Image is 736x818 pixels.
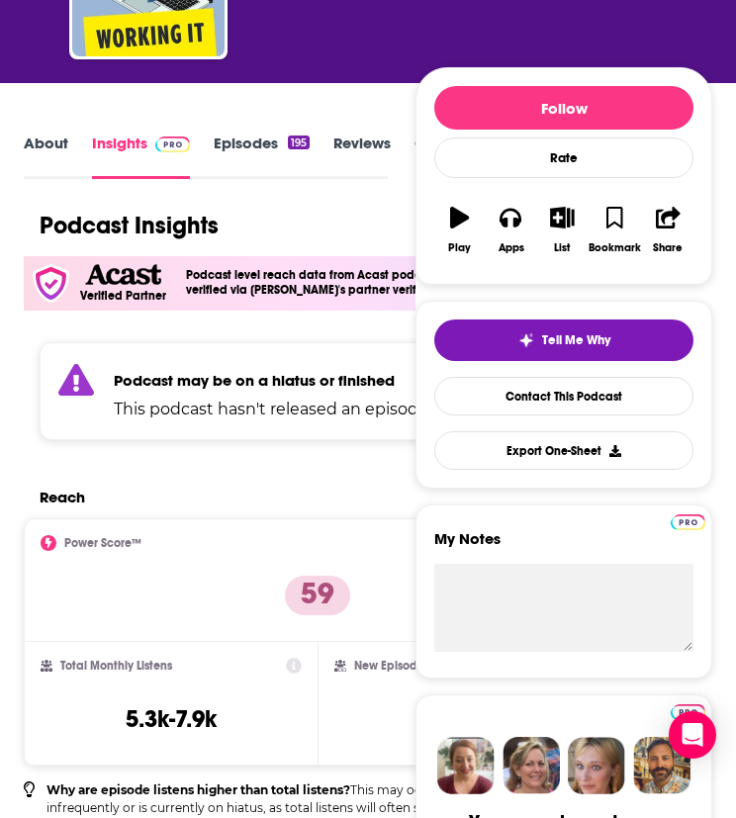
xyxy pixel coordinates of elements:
h4: Podcast level reach data from Acast podcasts has been independently verified via [PERSON_NAME]'s ... [186,268,602,298]
div: List [554,241,570,254]
img: Podchaser Pro [155,136,190,152]
p: This podcast hasn't released an episode since [DATE]. [114,398,533,421]
button: Bookmark [588,194,642,266]
button: Follow [434,86,693,130]
div: Play [448,241,471,254]
span: Tell Me Why [542,332,610,348]
img: Barbara Profile [503,737,560,794]
h3: 5.3k-7.9k [126,704,217,734]
a: Pro website [671,511,705,530]
a: Episodes195 [214,134,310,179]
div: 195 [288,136,310,149]
section: Click to expand status details [24,342,610,440]
img: Sydney Profile [437,737,495,794]
strong: Podcast may be on a hiatus or finished [114,371,395,390]
h1: Podcast Insights [40,211,219,240]
img: Jon Profile [633,737,690,794]
div: Rate [434,137,693,178]
img: Podchaser Pro [671,704,705,720]
div: Bookmark [589,241,641,254]
div: Apps [499,241,524,254]
img: Acast [85,264,160,285]
button: tell me why sparkleTell Me Why [434,319,693,361]
a: About [24,134,68,179]
button: List [537,194,589,266]
div: Share [653,241,683,254]
h2: Power Score™ [64,536,141,550]
a: Contact This Podcast [434,377,693,415]
button: Apps [486,194,537,266]
a: Reviews [333,134,391,179]
button: Play [434,194,486,266]
p: 59 [285,576,350,615]
h2: Reach [40,488,85,506]
img: verfied icon [32,264,70,303]
a: Pro website [671,701,705,720]
img: Podchaser Pro [671,514,705,530]
a: InsightsPodchaser Pro [92,134,190,179]
img: tell me why sparkle [518,332,534,348]
h2: New Episode Listens [354,659,463,673]
h2: Total Monthly Listens [60,659,172,673]
h5: Verified Partner [80,290,166,302]
label: My Notes [434,529,693,564]
b: Why are episode listens higher than total listens? [46,782,350,797]
button: Export One-Sheet [434,431,693,470]
button: Share [642,194,693,266]
div: Open Intercom Messenger [669,711,716,759]
img: Jules Profile [568,737,625,794]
